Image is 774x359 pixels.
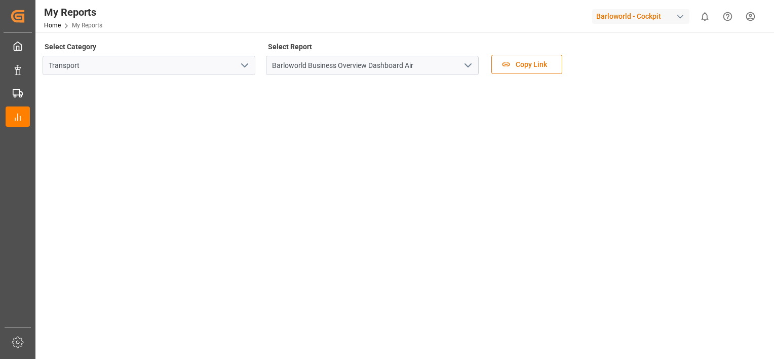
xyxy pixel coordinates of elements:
[693,5,716,28] button: show 0 new notifications
[460,58,475,74] button: open menu
[592,9,689,24] div: Barloworld - Cockpit
[266,40,314,54] label: Select Report
[237,58,252,74] button: open menu
[43,40,98,54] label: Select Category
[43,56,255,75] input: Type to search/select
[266,56,479,75] input: Type to search/select
[491,55,562,74] button: Copy Link
[44,5,102,20] div: My Reports
[511,59,552,70] span: Copy Link
[716,5,739,28] button: Help Center
[592,7,693,26] button: Barloworld - Cockpit
[44,22,61,29] a: Home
